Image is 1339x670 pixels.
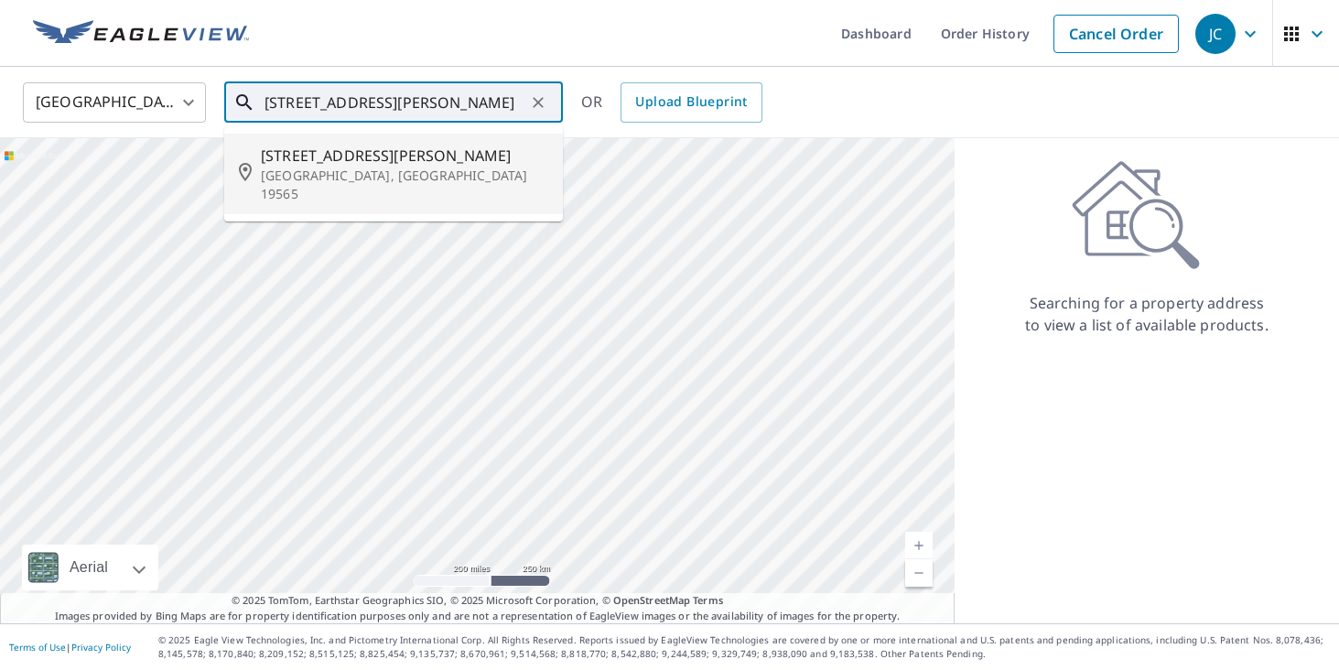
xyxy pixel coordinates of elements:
p: [GEOGRAPHIC_DATA], [GEOGRAPHIC_DATA] 19565 [261,167,548,203]
span: © 2025 TomTom, Earthstar Geographics SIO, © 2025 Microsoft Corporation, © [232,593,723,609]
a: Cancel Order [1053,15,1179,53]
button: Clear [525,90,551,115]
a: Privacy Policy [71,641,131,654]
span: [STREET_ADDRESS][PERSON_NAME] [261,145,548,167]
p: | [9,642,131,653]
a: Upload Blueprint [621,82,761,123]
div: OR [581,82,762,123]
div: JC [1195,14,1236,54]
div: [GEOGRAPHIC_DATA] [23,77,206,128]
a: Terms of Use [9,641,66,654]
div: Aerial [22,545,158,590]
p: Searching for a property address to view a list of available products. [1024,292,1269,336]
p: © 2025 Eagle View Technologies, Inc. and Pictometry International Corp. All Rights Reserved. Repo... [158,633,1330,661]
span: Upload Blueprint [635,91,747,113]
a: Terms [693,593,723,607]
input: Search by address or latitude-longitude [265,77,525,128]
img: EV Logo [33,20,249,48]
a: OpenStreetMap [613,593,690,607]
a: Current Level 5, Zoom Out [905,559,933,587]
div: Aerial [64,545,113,590]
a: Current Level 5, Zoom In [905,532,933,559]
